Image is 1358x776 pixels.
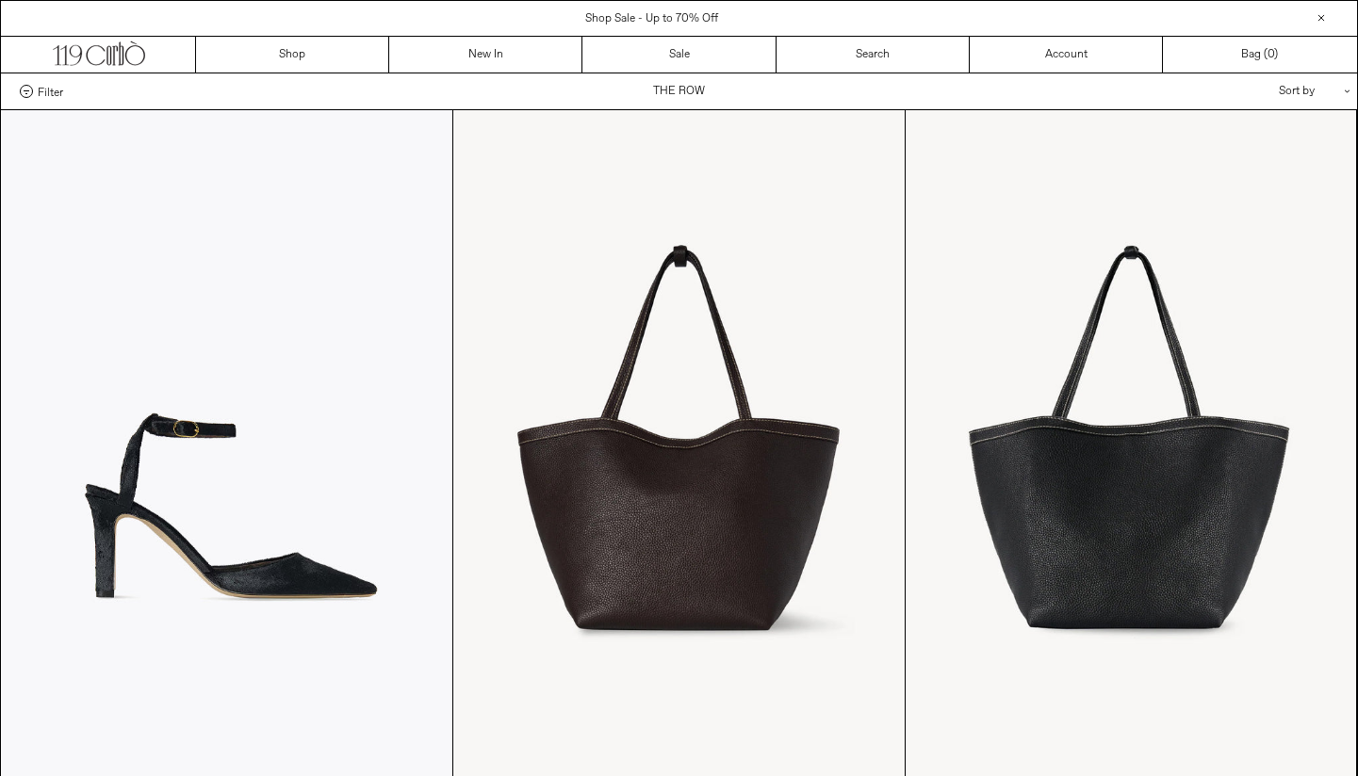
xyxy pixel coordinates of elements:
span: 0 [1268,47,1274,62]
a: Shop [196,37,389,73]
a: Sale [582,37,776,73]
span: Filter [38,85,63,98]
a: Bag () [1163,37,1356,73]
div: Sort by [1169,73,1338,109]
a: New In [389,37,582,73]
a: Account [970,37,1163,73]
a: Shop Sale - Up to 70% Off [585,11,718,26]
span: ) [1268,46,1278,63]
a: Search [777,37,970,73]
